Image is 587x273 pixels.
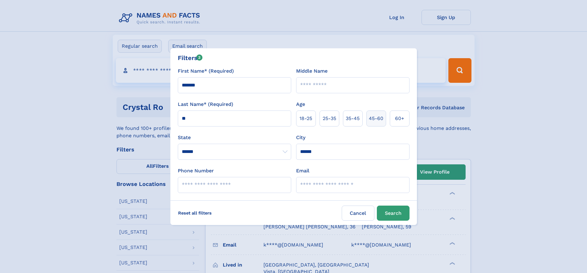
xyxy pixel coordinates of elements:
[323,115,336,122] span: 25‑35
[178,67,234,75] label: First Name* (Required)
[178,101,233,108] label: Last Name* (Required)
[296,67,328,75] label: Middle Name
[377,206,410,221] button: Search
[342,206,374,221] label: Cancel
[395,115,404,122] span: 60+
[178,53,203,62] div: Filters
[296,134,305,141] label: City
[300,115,312,122] span: 18‑25
[174,206,216,220] label: Reset all filters
[369,115,383,122] span: 45‑60
[178,134,291,141] label: State
[346,115,360,122] span: 35‑45
[296,167,309,175] label: Email
[178,167,214,175] label: Phone Number
[296,101,305,108] label: Age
